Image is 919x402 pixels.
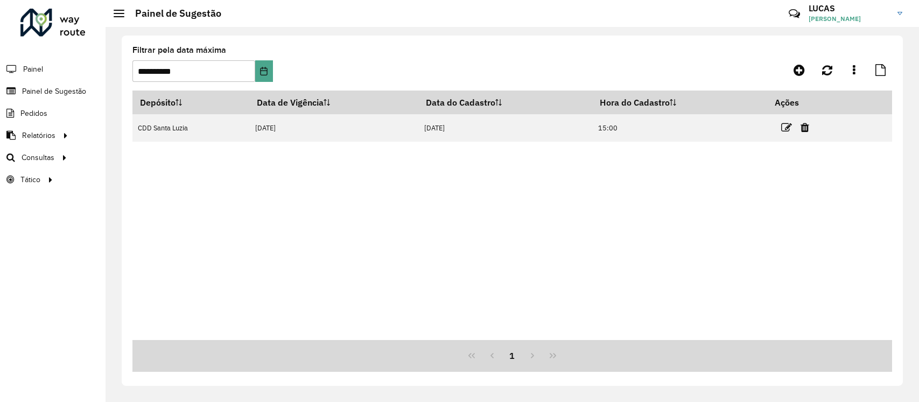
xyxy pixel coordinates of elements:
label: Filtrar pela data máxima [132,44,226,57]
button: Choose Date [255,60,273,82]
td: CDD Santa Luzia [132,114,250,142]
button: 1 [502,345,523,366]
th: Hora do Cadastro [592,91,767,114]
h3: LUCAS [809,3,889,13]
th: Data do Cadastro [418,91,592,114]
span: Painel de Sugestão [22,86,86,97]
a: Excluir [801,120,809,135]
th: Ações [767,91,832,114]
span: [PERSON_NAME] [809,14,889,24]
span: Relatórios [22,130,55,141]
th: Data de Vigência [250,91,418,114]
span: Consultas [22,152,54,163]
th: Depósito [132,91,250,114]
span: Pedidos [20,108,47,119]
a: Contato Rápido [783,2,806,25]
span: Tático [20,174,40,185]
td: 15:00 [592,114,767,142]
a: Editar [781,120,792,135]
td: [DATE] [250,114,418,142]
h2: Painel de Sugestão [124,8,221,19]
span: Painel [23,64,43,75]
td: [DATE] [418,114,592,142]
